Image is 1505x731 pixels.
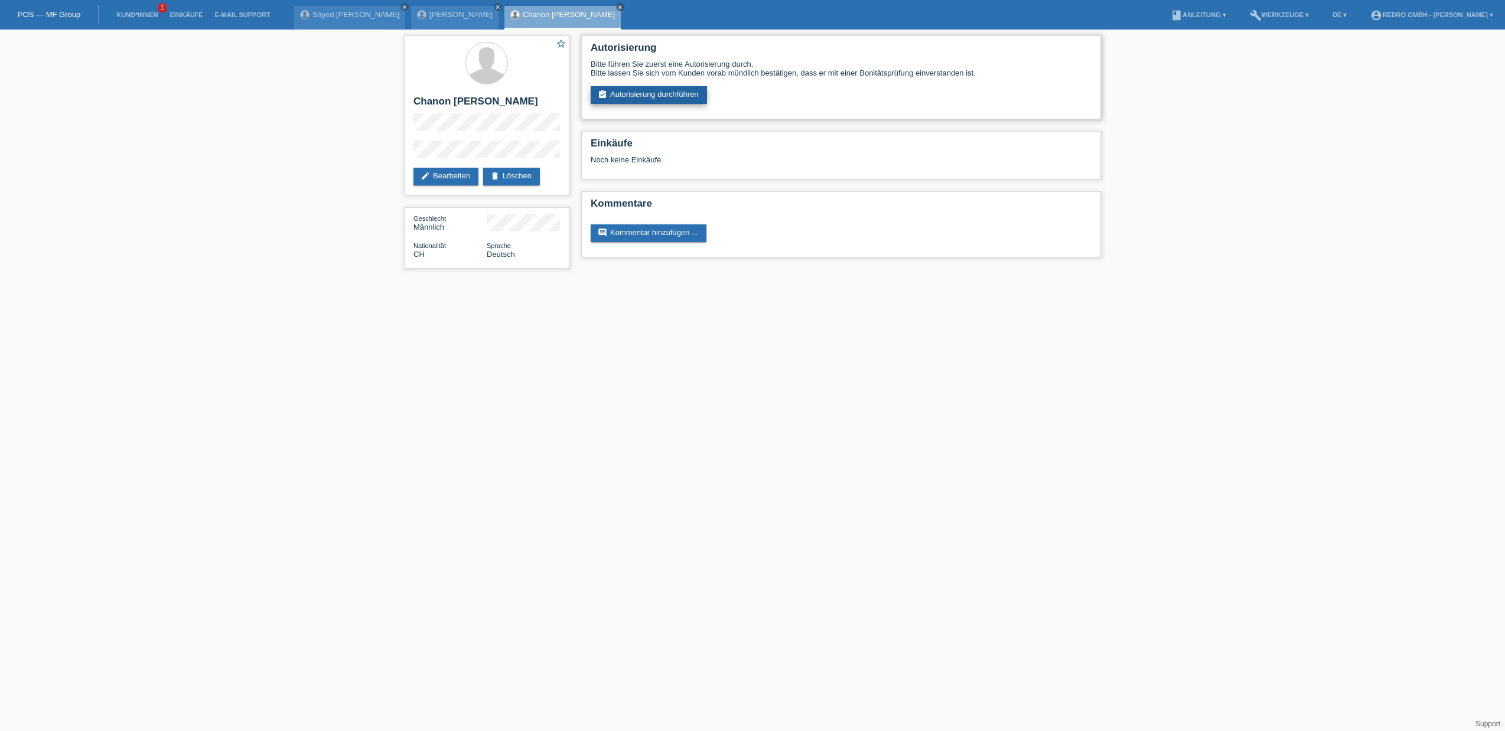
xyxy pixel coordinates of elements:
[591,155,1092,173] div: Noch keine Einkäufe
[523,10,615,19] a: Chanon [PERSON_NAME]
[18,10,80,19] a: POS — MF Group
[487,250,515,259] span: Deutsch
[413,96,560,113] h2: Chanon [PERSON_NAME]
[1364,11,1499,18] a: account_circleRedro GmbH - [PERSON_NAME] ▾
[591,224,706,242] a: commentKommentar hinzufügen ...
[617,4,623,10] i: close
[490,171,500,181] i: delete
[1244,11,1315,18] a: buildWerkzeuge ▾
[413,168,478,185] a: editBearbeiten
[158,3,167,13] span: 1
[556,38,566,51] a: star_border
[1165,11,1232,18] a: bookAnleitung ▾
[413,242,446,249] span: Nationalität
[312,10,399,19] a: Sayed [PERSON_NAME]
[598,90,607,99] i: assignment_turned_in
[1370,9,1382,21] i: account_circle
[110,11,164,18] a: Kund*innen
[413,215,446,222] span: Geschlecht
[1250,9,1262,21] i: build
[402,4,408,10] i: close
[1171,9,1182,21] i: book
[429,10,493,19] a: [PERSON_NAME]
[487,242,511,249] span: Sprache
[1327,11,1353,18] a: DE ▾
[598,228,607,237] i: comment
[591,86,707,104] a: assignment_turned_inAutorisierung durchführen
[556,38,566,49] i: star_border
[616,3,624,11] a: close
[591,198,1092,216] h2: Kommentare
[413,250,425,259] span: Schweiz
[400,3,409,11] a: close
[413,214,487,231] div: Männlich
[495,4,501,10] i: close
[591,138,1092,155] h2: Einkäufe
[421,171,430,181] i: edit
[1475,720,1500,728] a: Support
[209,11,276,18] a: E-Mail Support
[483,168,540,185] a: deleteLöschen
[591,60,1092,77] div: Bitte führen Sie zuerst eine Autorisierung durch. Bitte lassen Sie sich vom Kunden vorab mündlich...
[164,11,209,18] a: Einkäufe
[591,42,1092,60] h2: Autorisierung
[494,3,502,11] a: close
